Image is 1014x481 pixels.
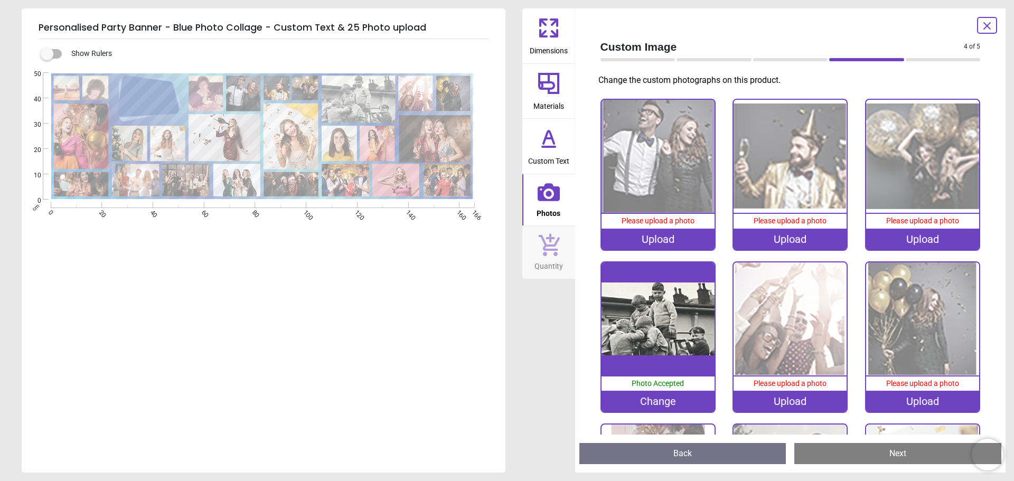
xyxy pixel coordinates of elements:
[250,209,257,215] span: 80
[46,209,53,215] span: 0
[352,209,359,215] span: 120
[301,209,308,215] span: 100
[534,256,563,272] span: Quantity
[528,151,569,167] span: Custom Text
[734,391,847,412] div: Upload
[522,64,575,119] button: Materials
[754,216,827,225] span: Please upload a photo
[47,48,505,60] div: Show Rulers
[21,120,41,129] span: 30
[972,439,1003,470] iframe: Brevo live chat
[21,196,41,205] span: 0
[754,379,827,388] span: Please upload a photo
[530,41,568,56] span: Dimensions
[600,39,964,54] span: Custom Image
[522,226,575,279] button: Quantity
[470,209,476,215] span: 166
[199,209,206,215] span: 60
[21,146,41,155] span: 20
[97,209,104,215] span: 20
[537,203,560,219] span: Photos
[533,96,564,112] span: Materials
[39,17,489,39] h5: Personalised Party Banner - Blue Photo Collage - Custom Text & 25 Photo upload
[794,443,1001,464] button: Next
[602,391,715,412] div: Change
[622,216,694,225] span: Please upload a photo
[21,70,41,79] span: 50
[866,391,979,412] div: Upload
[632,379,684,388] span: Photo Accepted
[454,209,461,215] span: 160
[21,171,41,180] span: 10
[403,209,410,215] span: 140
[734,229,847,250] div: Upload
[886,379,959,388] span: Please upload a photo
[148,209,155,215] span: 40
[866,229,979,250] div: Upload
[522,174,575,226] button: Photos
[21,95,41,104] span: 40
[602,229,715,250] div: Upload
[598,74,989,86] p: Change the custom photographs on this product.
[31,203,40,212] span: cm
[886,216,959,225] span: Please upload a photo
[579,443,786,464] button: Back
[522,119,575,174] button: Custom Text
[964,42,980,51] span: 4 of 5
[522,8,575,63] button: Dimensions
